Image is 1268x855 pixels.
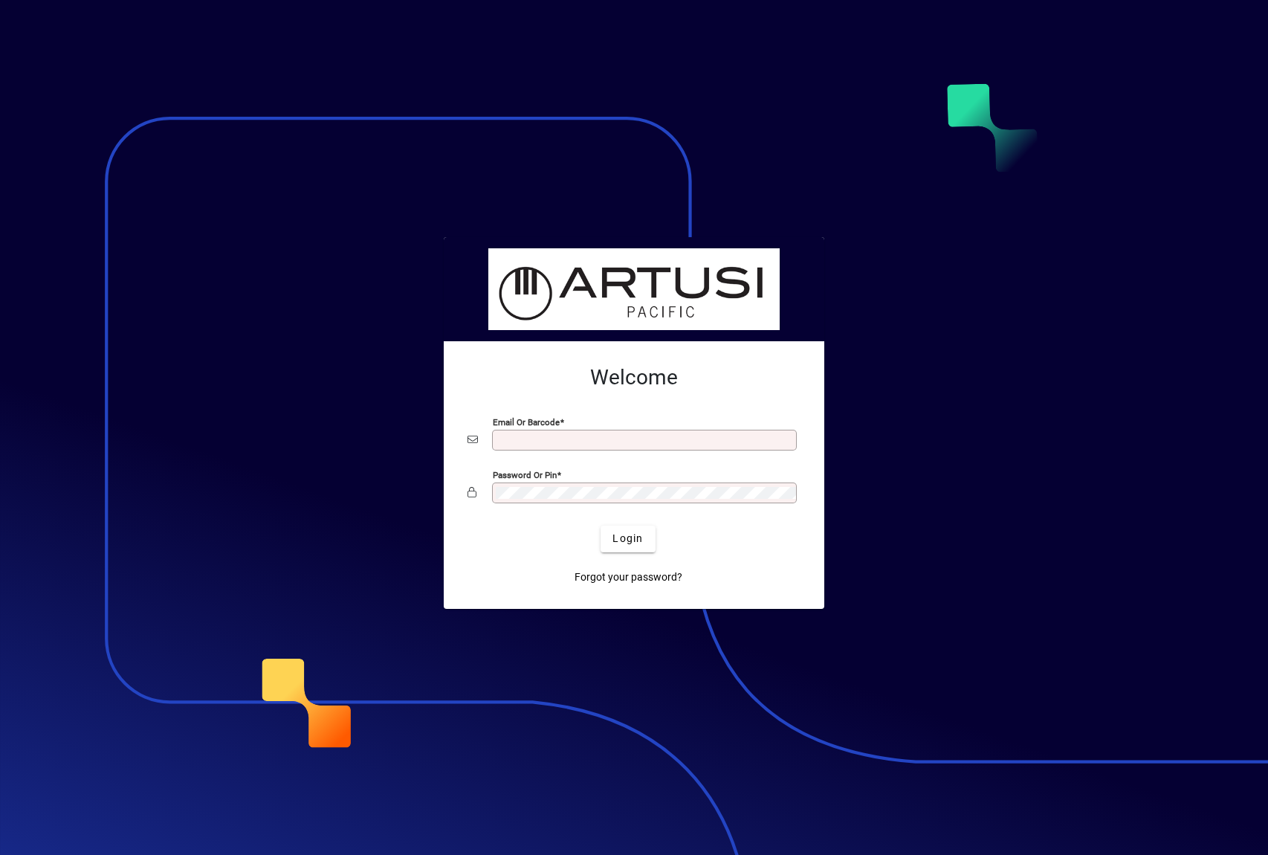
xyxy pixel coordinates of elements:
[601,526,655,552] button: Login
[493,416,560,427] mat-label: Email or Barcode
[569,564,688,591] a: Forgot your password?
[612,531,643,546] span: Login
[493,469,557,480] mat-label: Password or Pin
[468,365,800,390] h2: Welcome
[575,570,682,585] span: Forgot your password?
